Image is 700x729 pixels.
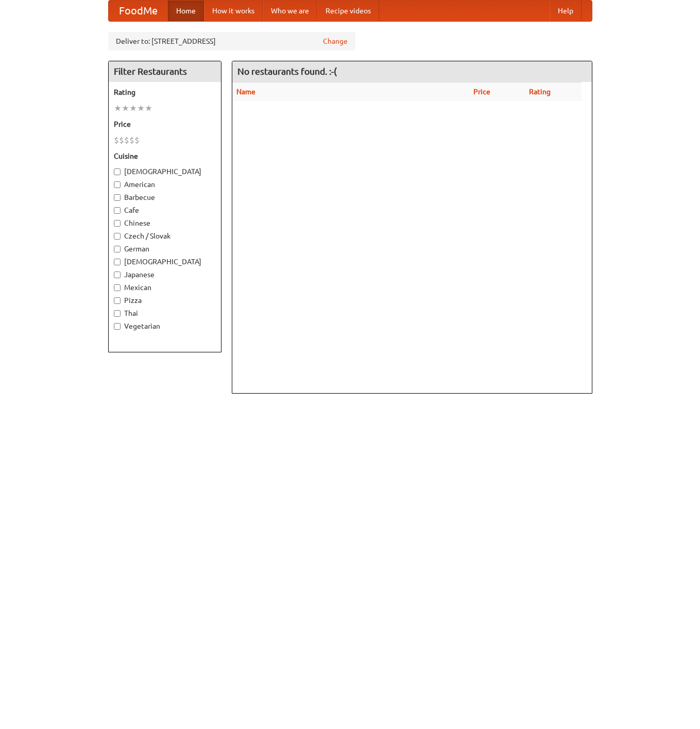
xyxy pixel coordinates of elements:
[114,246,121,252] input: German
[108,32,355,50] div: Deliver to: [STREET_ADDRESS]
[114,282,216,293] label: Mexican
[109,1,168,21] a: FoodMe
[114,323,121,330] input: Vegetarian
[122,103,129,114] li: ★
[114,321,216,331] label: Vegetarian
[473,88,490,96] a: Price
[114,310,121,317] input: Thai
[114,233,121,240] input: Czech / Slovak
[204,1,263,21] a: How it works
[550,1,582,21] a: Help
[114,231,216,241] label: Czech / Slovak
[114,166,216,177] label: [DEMOGRAPHIC_DATA]
[114,259,121,265] input: [DEMOGRAPHIC_DATA]
[529,88,551,96] a: Rating
[114,87,216,97] h5: Rating
[114,151,216,161] h5: Cuisine
[114,119,216,129] h5: Price
[114,192,216,202] label: Barbecue
[129,134,134,146] li: $
[137,103,145,114] li: ★
[114,134,119,146] li: $
[237,66,337,76] ng-pluralize: No restaurants found. :-(
[109,61,221,82] h4: Filter Restaurants
[114,218,216,228] label: Chinese
[114,295,216,306] label: Pizza
[119,134,124,146] li: $
[114,284,121,291] input: Mexican
[114,308,216,318] label: Thai
[114,181,121,188] input: American
[114,103,122,114] li: ★
[114,244,216,254] label: German
[124,134,129,146] li: $
[114,207,121,214] input: Cafe
[114,297,121,304] input: Pizza
[114,179,216,190] label: American
[129,103,137,114] li: ★
[317,1,379,21] a: Recipe videos
[236,88,255,96] a: Name
[263,1,317,21] a: Who we are
[114,168,121,175] input: [DEMOGRAPHIC_DATA]
[323,36,348,46] a: Change
[114,272,121,278] input: Japanese
[114,220,121,227] input: Chinese
[114,205,216,215] label: Cafe
[145,103,152,114] li: ★
[168,1,204,21] a: Home
[114,257,216,267] label: [DEMOGRAPHIC_DATA]
[134,134,140,146] li: $
[114,194,121,201] input: Barbecue
[114,269,216,280] label: Japanese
